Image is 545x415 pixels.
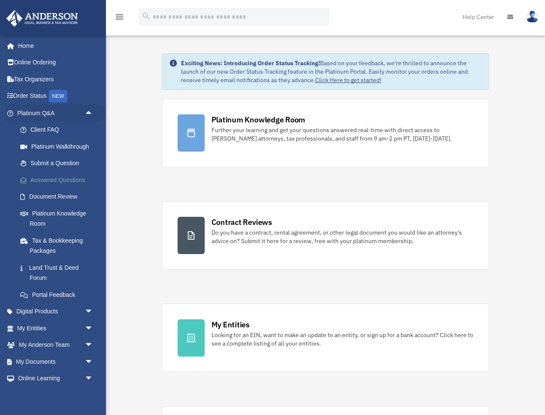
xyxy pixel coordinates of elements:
div: Contract Reviews [211,217,272,227]
a: Document Review [12,188,106,205]
a: Online Learningarrow_drop_down [6,370,106,387]
span: arrow_drop_up [85,105,102,122]
a: Platinum Knowledge Room Further your learning and get your questions answered real-time with dire... [162,99,489,167]
span: arrow_drop_down [85,370,102,387]
i: menu [114,12,125,22]
a: Land Trust & Deed Forum [12,259,106,286]
a: Client FAQ [12,122,106,138]
a: Home [6,37,102,54]
a: Platinum Walkthrough [12,138,106,155]
a: My Entitiesarrow_drop_down [6,320,106,337]
div: NEW [49,90,67,102]
a: Digital Productsarrow_drop_down [6,303,106,320]
a: Contract Reviews Do you have a contract, rental agreement, or other legal document you would like... [162,201,489,270]
a: menu [114,15,125,22]
span: arrow_drop_down [85,337,102,354]
strong: Exciting News: Introducing Order Status Tracking! [181,59,320,67]
i: search [142,11,151,21]
a: Submit a Question [12,155,106,172]
img: Anderson Advisors Platinum Portal [4,10,81,27]
a: Online Ordering [6,54,106,71]
div: Platinum Knowledge Room [211,114,306,125]
a: Tax & Bookkeeping Packages [12,232,106,259]
div: Do you have a contract, rental agreement, or other legal document you would like an attorney's ad... [211,228,474,245]
span: arrow_drop_down [85,303,102,321]
a: Answered Questions [12,172,106,188]
a: My Entities Looking for an EIN, want to make an update to an entity, or sign up for a bank accoun... [162,304,489,372]
div: Based on your feedback, we're thrilled to announce the launch of our new Order Status Tracking fe... [181,59,482,84]
a: Tax Organizers [6,71,106,88]
a: My Anderson Teamarrow_drop_down [6,337,106,354]
span: arrow_drop_down [85,320,102,337]
a: Platinum Knowledge Room [12,205,106,232]
img: User Pic [526,11,539,23]
a: Platinum Q&Aarrow_drop_up [6,105,106,122]
div: Looking for an EIN, want to make an update to an entity, or sign up for a bank account? Click her... [211,331,474,348]
a: Order StatusNEW [6,88,106,105]
a: Click Here to get started! [315,76,381,84]
div: My Entities [211,319,250,330]
a: My Documentsarrow_drop_down [6,353,106,370]
div: Further your learning and get your questions answered real-time with direct access to [PERSON_NAM... [211,126,474,143]
a: Portal Feedback [12,286,106,303]
span: arrow_drop_down [85,353,102,371]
